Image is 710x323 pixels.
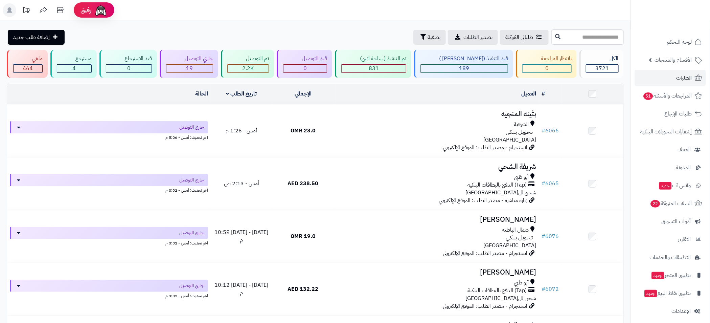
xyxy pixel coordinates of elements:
div: 0 [283,65,327,72]
span: السلات المتروكة [650,199,692,208]
a: الإجمالي [295,90,312,98]
span: [DATE] - [DATE] 10:59 م [214,228,268,244]
a: #6076 [542,232,559,240]
div: 464 [14,65,42,72]
span: (Tap) الدفع بالبطاقات البنكية [468,181,527,189]
h3: شريفة الشحي [337,163,536,171]
span: الإعدادات [672,306,691,316]
span: إشعارات التحويلات البنكية [641,127,692,136]
div: تم التنفيذ ( ساحة اتين) [341,55,406,63]
div: قيد التنفيذ ([PERSON_NAME] ) [420,55,508,63]
span: انستجرام - مصدر الطلب: الموقع الإلكتروني [443,249,528,257]
span: # [542,232,546,240]
span: جاري التوصيل [179,124,204,131]
span: إضافة طلب جديد [13,33,50,41]
a: العميل [522,90,536,98]
span: أبو ظبي [514,173,529,181]
div: اخر تحديث: أمس - 3:02 م [10,292,208,299]
a: طلباتي المُوكلة [500,30,549,45]
span: 464 [23,64,33,72]
span: زيارة مباشرة - مصدر الطلب: الموقع الإلكتروني [439,196,528,204]
span: وآتس آب [659,181,691,190]
div: 0 [523,65,571,72]
span: 132.22 AED [288,285,319,293]
a: الحالة [195,90,208,98]
span: 19.0 OMR [291,232,316,240]
a: التطبيقات والخدمات [635,249,706,265]
span: [GEOGRAPHIC_DATA] [484,241,536,250]
img: logo-2.png [664,14,704,28]
a: قيد التنفيذ ([PERSON_NAME] ) 189 [413,50,514,78]
div: اخر تحديث: أمس - 3:02 م [10,239,208,246]
div: 2214 [228,65,269,72]
span: 0 [127,64,131,72]
a: تصدير الطلبات [448,30,498,45]
div: اخر تحديث: أمس - 5:06 م [10,133,208,141]
a: ملغي 464 [5,50,49,78]
a: لوحة التحكم [635,34,706,50]
span: 189 [459,64,469,72]
span: 831 [369,64,379,72]
a: قيد التوصيل 0 [275,50,334,78]
div: 19 [166,65,213,72]
div: مسترجع [57,55,92,63]
span: 22 [650,200,660,208]
span: جاري التوصيل [179,230,204,236]
a: طلبات الإرجاع [635,106,706,122]
a: أدوات التسويق [635,213,706,230]
span: 0 [545,64,549,72]
span: تـحـويـل بـنـكـي [506,234,533,242]
span: التقارير [678,235,691,244]
span: # [542,285,546,293]
span: # [542,127,546,135]
span: أدوات التسويق [662,217,691,226]
div: 4 [57,65,91,72]
span: [DATE] - [DATE] 10:12 م [214,281,268,297]
span: 238.50 AED [288,179,319,188]
span: الشرقية [514,121,529,128]
a: تحديثات المنصة [18,3,35,19]
a: # [542,90,545,98]
span: المراجعات والأسئلة [643,91,692,101]
img: ai-face.png [94,3,108,17]
a: قيد الاسترجاع 0 [98,50,158,78]
div: 0 [106,65,152,72]
div: اخر تحديث: أمس - 3:02 م [10,186,208,193]
span: جاري التوصيل [179,282,204,289]
span: الطلبات [677,73,692,83]
span: # [542,179,546,188]
a: تم التنفيذ ( ساحة اتين) 831 [334,50,413,78]
a: جاري التوصيل 19 [158,50,220,78]
span: انستجرام - مصدر الطلب: الموقع الإلكتروني [443,302,528,310]
a: الإعدادات [635,303,706,319]
div: قيد الاسترجاع [106,55,152,63]
span: 23.0 OMR [291,127,316,135]
div: قيد التوصيل [283,55,327,63]
a: تطبيق نقاط البيعجديد [635,285,706,301]
span: جديد [652,272,664,279]
span: لوحة التحكم [667,37,692,47]
span: 4 [73,64,76,72]
a: الطلبات [635,70,706,86]
a: الكل3721 [578,50,625,78]
a: التقارير [635,231,706,247]
span: الأقسام والمنتجات [655,55,692,65]
div: 189 [421,65,508,72]
span: 3721 [596,64,609,72]
div: بانتظار المراجعة [522,55,572,63]
a: السلات المتروكة22 [635,195,706,212]
span: تطبيق نقاط البيع [644,288,691,298]
span: جديد [659,182,672,190]
span: 2.2K [243,64,254,72]
span: انستجرام - مصدر الطلب: الموقع الإلكتروني [443,144,528,152]
span: المدونة [676,163,691,172]
a: وآتس آبجديد [635,177,706,194]
span: أبو ظبي [514,279,529,287]
a: مسترجع 4 [49,50,98,78]
span: 19 [186,64,193,72]
span: 51 [643,92,653,100]
a: تاريخ الطلب [226,90,257,98]
span: جديد [645,290,657,297]
h3: [PERSON_NAME] [337,268,536,276]
span: تصفية [428,33,440,41]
